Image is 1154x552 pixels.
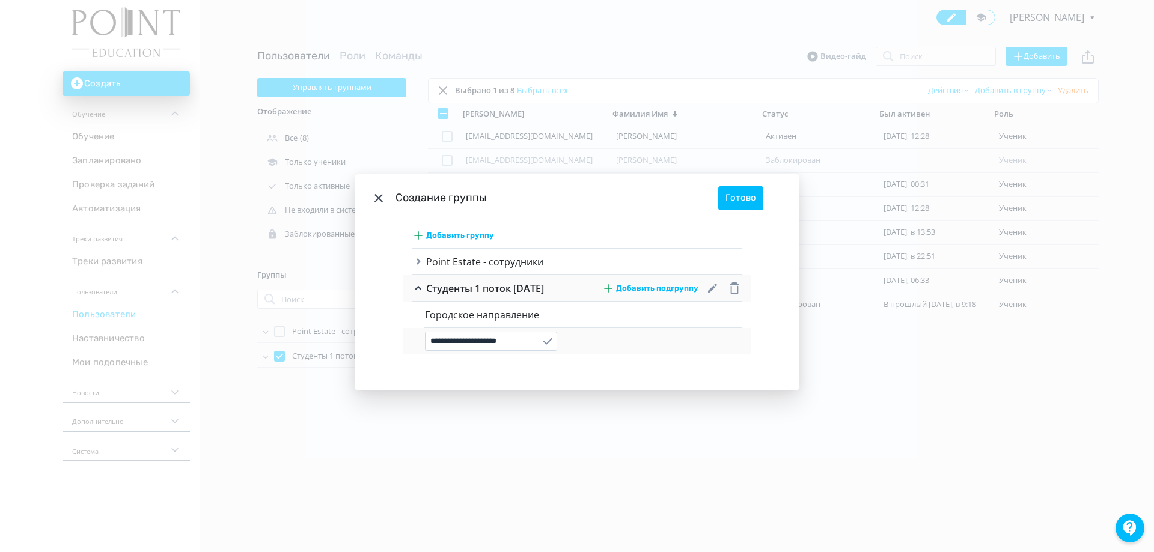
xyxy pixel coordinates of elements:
button: Добавить подгруппу [603,276,698,300]
button: Готово [718,186,763,210]
span: Point Estate - сотрудники [426,255,543,269]
div: Создание группы [395,190,718,206]
div: Modal [355,174,799,390]
span: Студенты 1 поток [DATE] [426,281,544,296]
div: Городское направление [424,302,737,328]
button: Добавить группу [413,222,742,249]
